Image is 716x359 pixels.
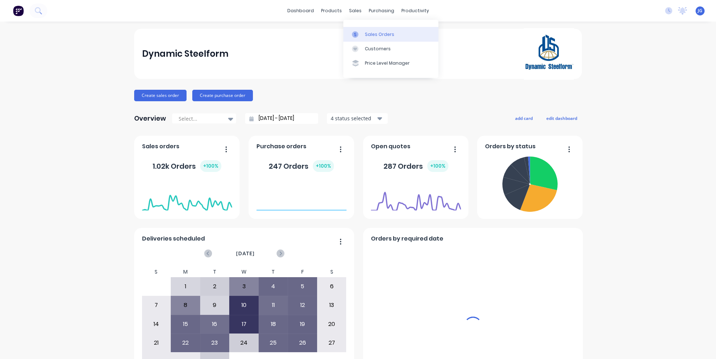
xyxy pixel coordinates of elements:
[343,56,438,70] a: Price Level Manager
[371,142,410,151] span: Open quotes
[134,90,187,101] button: Create sales order
[343,42,438,56] a: Customers
[317,278,346,295] div: 6
[230,334,258,352] div: 24
[259,296,288,314] div: 11
[288,296,317,314] div: 12
[485,142,536,151] span: Orders by status
[331,115,376,122] div: 4 status selected
[542,113,582,123] button: edit dashboard
[236,250,255,257] span: [DATE]
[269,160,334,172] div: 247 Orders
[317,296,346,314] div: 13
[427,160,448,172] div: + 100 %
[13,5,24,16] img: Factory
[259,278,288,295] div: 4
[142,234,205,243] span: Deliveries scheduled
[317,5,345,16] div: products
[230,315,258,333] div: 17
[288,267,317,277] div: F
[698,8,702,14] span: JG
[365,60,410,66] div: Price Level Manager
[313,160,334,172] div: + 100 %
[327,113,388,124] button: 4 status selected
[142,267,171,277] div: S
[288,278,317,295] div: 5
[171,334,200,352] div: 22
[142,296,171,314] div: 7
[142,315,171,333] div: 14
[259,267,288,277] div: T
[142,334,171,352] div: 21
[142,142,179,151] span: Sales orders
[230,278,258,295] div: 3
[256,142,306,151] span: Purchase orders
[365,31,394,38] div: Sales Orders
[288,315,317,333] div: 19
[171,267,200,277] div: M
[134,111,166,126] div: Overview
[171,296,200,314] div: 8
[259,334,288,352] div: 25
[343,27,438,41] a: Sales Orders
[288,334,317,352] div: 26
[230,296,258,314] div: 10
[524,28,574,80] img: Dynamic Steelform
[201,278,229,295] div: 2
[259,315,288,333] div: 18
[171,278,200,295] div: 1
[201,296,229,314] div: 9
[383,160,448,172] div: 287 Orders
[229,267,259,277] div: W
[365,5,398,16] div: purchasing
[317,334,346,352] div: 27
[142,47,229,61] div: Dynamic Steelform
[200,267,230,277] div: T
[345,5,365,16] div: sales
[192,90,253,101] button: Create purchase order
[171,315,200,333] div: 15
[152,160,221,172] div: 1.02k Orders
[510,113,537,123] button: add card
[365,46,391,52] div: Customers
[317,315,346,333] div: 20
[201,334,229,352] div: 23
[398,5,433,16] div: productivity
[284,5,317,16] a: dashboard
[200,160,221,172] div: + 100 %
[201,315,229,333] div: 16
[317,267,347,277] div: S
